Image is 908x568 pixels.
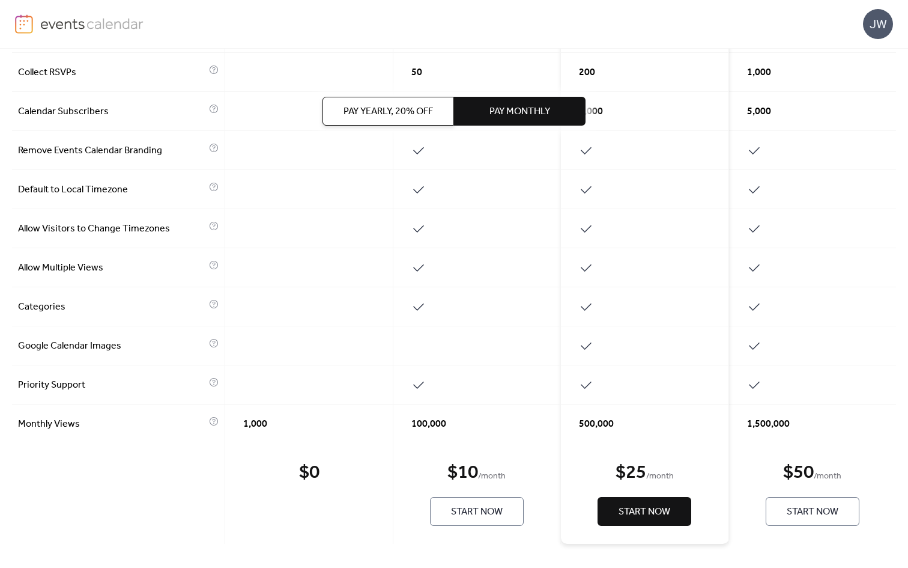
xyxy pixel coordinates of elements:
span: Start Now [451,505,503,519]
span: Calendar Subscribers [18,105,206,119]
button: Start Now [430,497,524,526]
div: JW [863,9,893,39]
button: Start Now [598,497,691,526]
div: $ 25 [616,461,646,485]
span: Start Now [619,505,670,519]
div: $ 10 [447,461,478,485]
span: Start Now [787,505,838,519]
span: Allow Multiple Views [18,261,206,275]
span: Default to Local Timezone [18,183,206,197]
span: Allow Visitors to Change Timezones [18,222,206,236]
span: / month [478,469,506,484]
span: Priority Support [18,378,206,392]
button: Pay Yearly, 20% off [322,97,454,126]
span: Monthly Views [18,417,206,432]
span: 5,000 [747,105,771,119]
span: Categories [18,300,206,314]
span: Pay Monthly [489,105,550,119]
span: 100,000 [411,417,446,432]
span: 1,000 [747,66,771,80]
div: $ 0 [299,461,319,485]
button: Pay Monthly [454,97,586,126]
span: 1,000 [243,417,267,432]
img: logo [15,14,33,34]
span: 1,500,000 [747,417,790,432]
div: $ 50 [783,461,814,485]
span: 500,000 [579,417,614,432]
span: / month [814,469,841,484]
img: logo-type [40,14,144,32]
span: Google Calendar Images [18,339,206,353]
span: Remove Events Calendar Branding [18,144,206,158]
span: Collect RSVPs [18,66,206,80]
span: / month [646,469,674,484]
button: Start Now [766,497,859,526]
span: Pay Yearly, 20% off [344,105,433,119]
span: 200 [579,66,595,80]
span: 1,000 [579,105,603,119]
